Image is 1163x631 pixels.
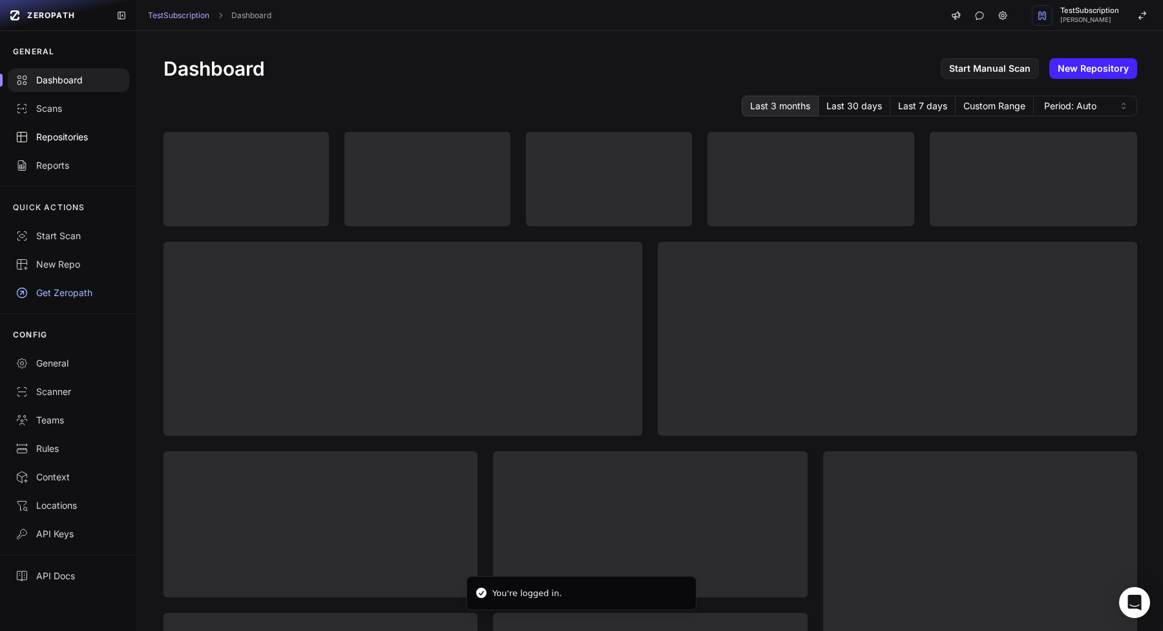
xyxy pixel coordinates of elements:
h1: Dashboard [163,57,265,80]
button: Last 7 days [890,96,956,116]
div: Open Intercom Messenger [1119,587,1150,618]
div: Rules [16,442,121,455]
button: Custom Range [956,96,1034,116]
a: Start Manual Scan [941,58,1039,79]
p: CONFIG [13,330,47,340]
button: Last 30 days [819,96,890,116]
p: QUICK ACTIONS [13,202,85,213]
div: Start Scan [16,230,121,242]
a: New Repository [1049,58,1137,79]
div: Scanner [16,385,121,398]
div: You're logged in. [492,587,562,600]
div: Scans [16,102,121,115]
div: Dashboard [16,74,121,87]
button: Last 3 months [742,96,819,116]
svg: chevron right, [216,11,225,20]
div: Repositories [16,131,121,144]
span: ZEROPATH [27,10,75,21]
p: GENERAL [13,47,54,57]
span: Period: Auto [1044,100,1096,112]
div: Context [16,471,121,484]
div: Teams [16,414,121,427]
a: TestSubscription [148,10,209,21]
div: Get Zeropath [16,286,121,299]
svg: caret sort, [1118,101,1129,111]
a: Dashboard [231,10,271,21]
div: New Repo [16,258,121,271]
span: [PERSON_NAME] [1060,17,1119,23]
div: Locations [16,499,121,512]
div: Reports [16,159,121,172]
nav: breadcrumb [148,10,271,21]
div: General [16,357,121,370]
a: ZEROPATH [5,5,106,26]
div: API Docs [16,570,121,583]
div: API Keys [16,528,121,540]
span: TestSubscription [1060,7,1119,14]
